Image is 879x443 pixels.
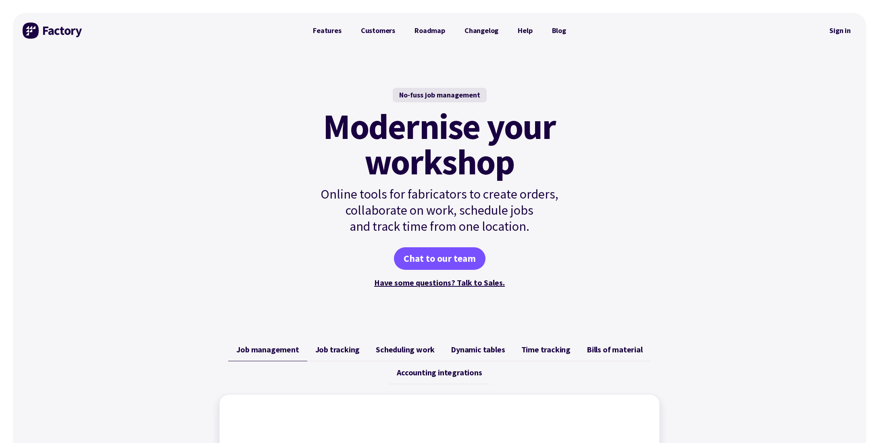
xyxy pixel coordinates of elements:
a: Blog [542,23,576,39]
a: Help [508,23,542,39]
span: Time tracking [521,345,571,354]
nav: Primary Navigation [303,23,576,39]
a: Roadmap [405,23,455,39]
mark: Modernise your workshop [323,109,556,180]
span: Job tracking [315,345,360,354]
a: Changelog [455,23,508,39]
span: Job management [236,345,299,354]
a: Sign in [824,21,856,40]
nav: Secondary Navigation [824,21,856,40]
div: No-fuss job management [393,88,487,102]
a: Chat to our team [394,247,485,270]
span: Accounting integrations [397,368,482,377]
span: Bills of material [587,345,643,354]
img: Factory [23,23,83,39]
span: Scheduling work [376,345,435,354]
p: Online tools for fabricators to create orders, collaborate on work, schedule jobs and track time ... [303,186,576,234]
span: Dynamic tables [451,345,505,354]
a: Features [303,23,351,39]
a: Have some questions? Talk to Sales. [374,277,505,288]
a: Customers [351,23,405,39]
